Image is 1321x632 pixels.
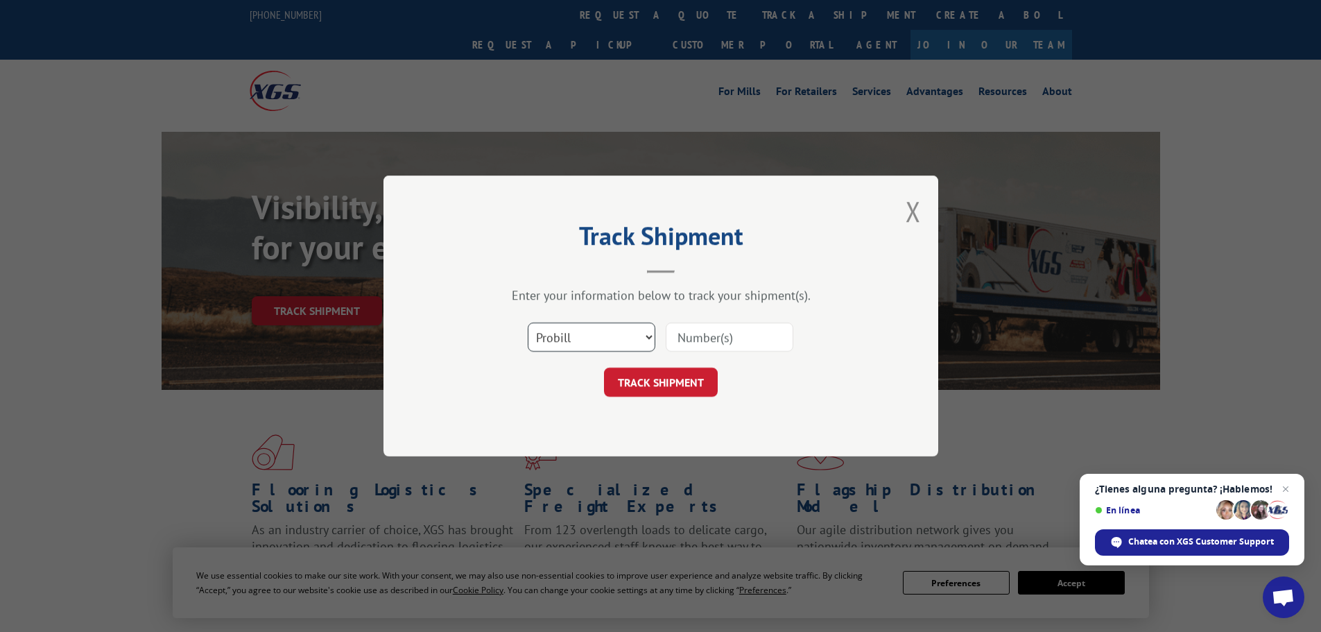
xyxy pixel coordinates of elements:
[1263,577,1304,618] div: Chat abierto
[1095,529,1289,556] div: Chatea con XGS Customer Support
[1277,481,1294,497] span: Cerrar el chat
[1095,484,1289,495] span: ¿Tienes alguna pregunta? ¡Hablemos!
[906,193,921,230] button: Close modal
[1128,536,1274,548] span: Chatea con XGS Customer Support
[666,323,793,352] input: Number(s)
[604,368,718,397] button: TRACK SHIPMENT
[453,226,869,253] h2: Track Shipment
[453,287,869,303] div: Enter your information below to track your shipment(s).
[1095,505,1211,515] span: En línea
